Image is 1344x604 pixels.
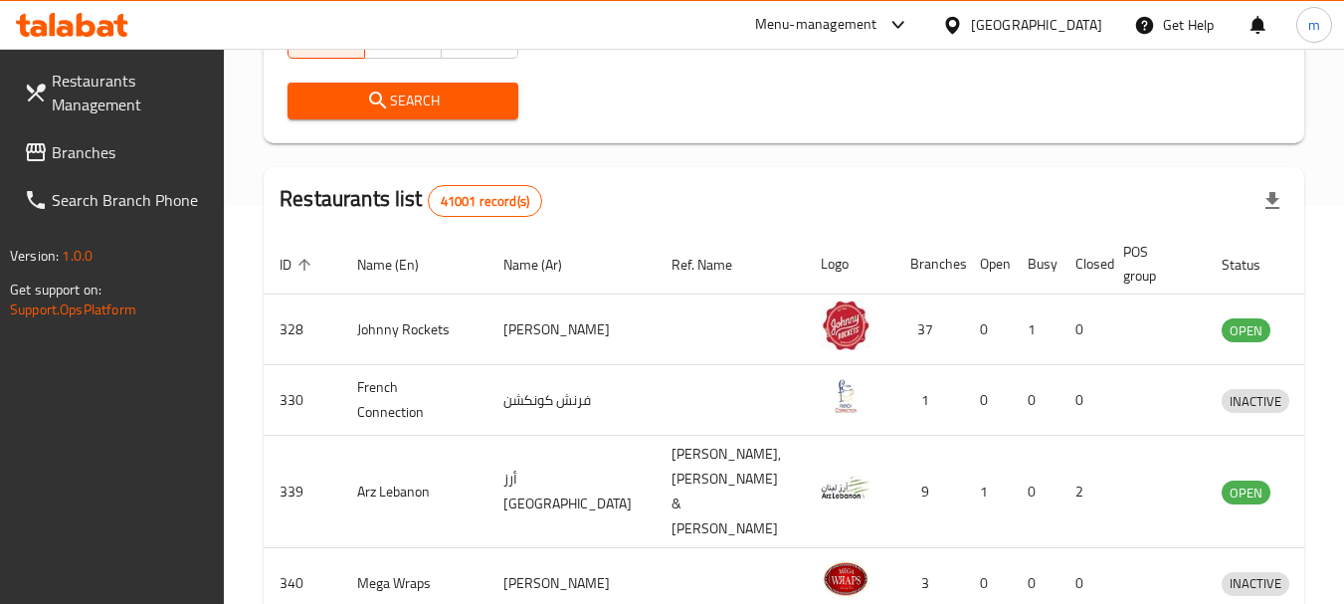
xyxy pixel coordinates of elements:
[373,25,434,54] span: Yes
[1012,234,1059,295] th: Busy
[1222,319,1270,342] span: OPEN
[487,365,656,436] td: فرنش كونكشن
[280,253,317,277] span: ID
[821,554,870,604] img: Mega Wraps
[429,192,541,211] span: 41001 record(s)
[894,365,964,436] td: 1
[10,277,101,302] span: Get support on:
[821,463,870,512] img: Arz Lebanon
[1222,572,1289,596] div: INACTIVE
[1222,390,1289,413] span: INACTIVE
[1308,14,1320,36] span: m
[52,188,209,212] span: Search Branch Phone
[503,253,588,277] span: Name (Ar)
[341,365,487,436] td: French Connection
[755,13,877,37] div: Menu-management
[62,243,93,269] span: 1.0.0
[10,297,136,322] a: Support.OpsPlatform
[894,234,964,295] th: Branches
[1012,365,1059,436] td: 0
[821,371,870,421] img: French Connection
[1012,295,1059,365] td: 1
[288,83,517,119] button: Search
[52,140,209,164] span: Branches
[264,365,341,436] td: 330
[428,185,542,217] div: Total records count
[264,436,341,548] td: 339
[52,69,209,116] span: Restaurants Management
[10,243,59,269] span: Version:
[894,436,964,548] td: 9
[1012,436,1059,548] td: 0
[264,295,341,365] td: 328
[303,89,501,113] span: Search
[672,253,758,277] span: Ref. Name
[341,436,487,548] td: Arz Lebanon
[964,234,1012,295] th: Open
[971,14,1102,36] div: [GEOGRAPHIC_DATA]
[964,295,1012,365] td: 0
[1222,481,1270,504] div: OPEN
[1123,240,1182,288] span: POS group
[8,57,225,128] a: Restaurants Management
[280,184,542,217] h2: Restaurants list
[8,128,225,176] a: Branches
[357,253,445,277] span: Name (En)
[487,295,656,365] td: [PERSON_NAME]
[964,436,1012,548] td: 1
[1059,436,1107,548] td: 2
[821,301,870,350] img: Johnny Rockets
[8,176,225,224] a: Search Branch Phone
[805,234,894,295] th: Logo
[656,436,805,548] td: [PERSON_NAME],[PERSON_NAME] & [PERSON_NAME]
[1222,389,1289,413] div: INACTIVE
[1222,318,1270,342] div: OPEN
[341,295,487,365] td: Johnny Rockets
[1248,177,1296,225] div: Export file
[296,25,357,54] span: All
[1059,365,1107,436] td: 0
[894,295,964,365] td: 37
[1222,572,1289,595] span: INACTIVE
[1059,295,1107,365] td: 0
[1222,482,1270,504] span: OPEN
[487,436,656,548] td: أرز [GEOGRAPHIC_DATA]
[1059,234,1107,295] th: Closed
[450,25,510,54] span: No
[964,365,1012,436] td: 0
[1222,253,1286,277] span: Status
